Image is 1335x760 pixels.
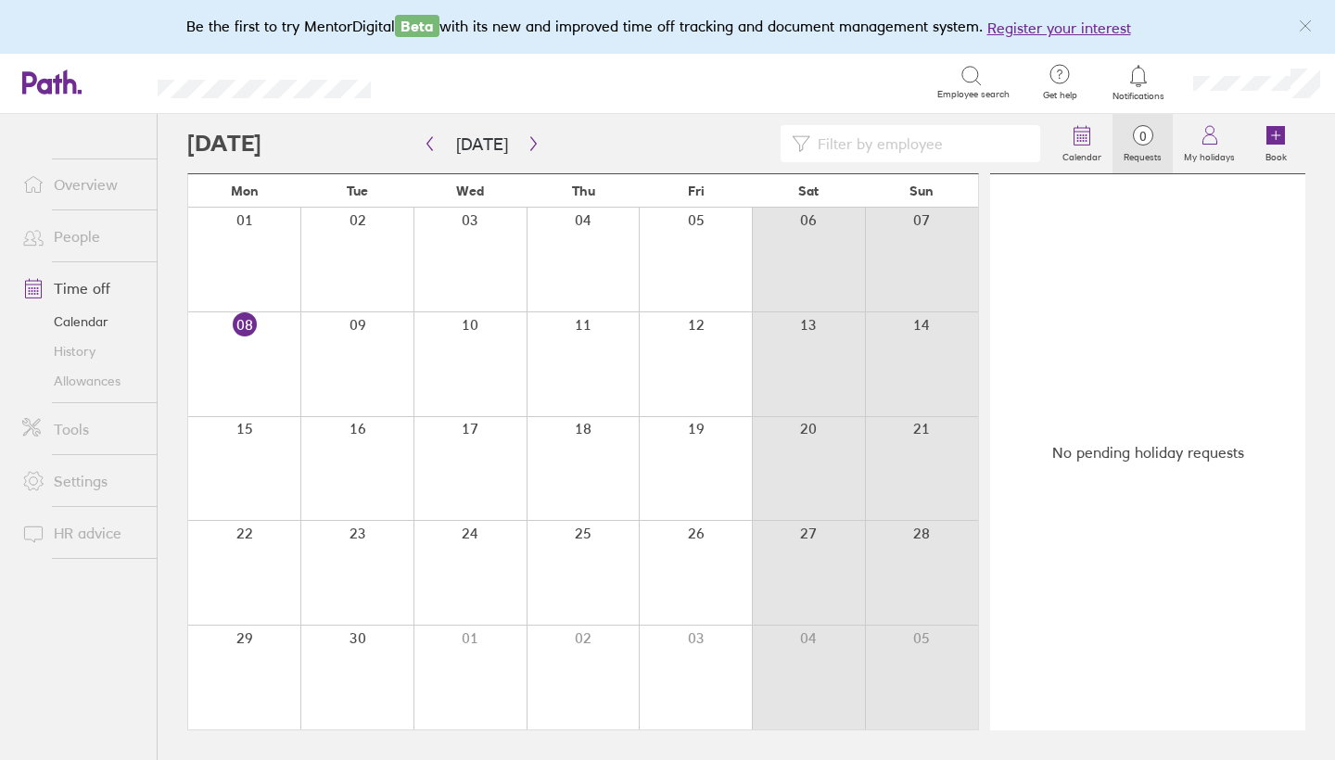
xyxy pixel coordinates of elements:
a: People [7,218,157,255]
span: Employee search [937,89,1010,100]
span: Sat [798,184,819,198]
a: Notifications [1109,63,1169,102]
a: Settings [7,462,157,500]
span: Fri [688,184,705,198]
a: Allowances [7,366,157,396]
a: My holidays [1173,114,1246,173]
a: Book [1246,114,1305,173]
label: Book [1254,146,1298,163]
a: Calendar [1051,114,1112,173]
span: Beta [395,15,439,37]
button: Register your interest [987,17,1131,39]
a: Tools [7,411,157,448]
input: Filter by employee [810,126,1029,161]
div: Be the first to try MentorDigital with its new and improved time off tracking and document manage... [186,15,1150,39]
a: History [7,336,157,366]
a: Time off [7,270,157,307]
span: Notifications [1109,91,1169,102]
div: Search [421,73,468,90]
div: No pending holiday requests [990,174,1305,730]
span: Thu [572,184,595,198]
a: HR advice [7,514,157,551]
span: Tue [347,184,368,198]
a: Overview [7,166,157,203]
a: 0Requests [1112,114,1173,173]
span: Sun [909,184,934,198]
span: Get help [1030,90,1090,101]
button: [DATE] [441,129,523,159]
label: My holidays [1173,146,1246,163]
label: Calendar [1051,146,1112,163]
a: Calendar [7,307,157,336]
span: 0 [1112,129,1173,144]
span: Mon [231,184,259,198]
label: Requests [1112,146,1173,163]
span: Wed [456,184,484,198]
